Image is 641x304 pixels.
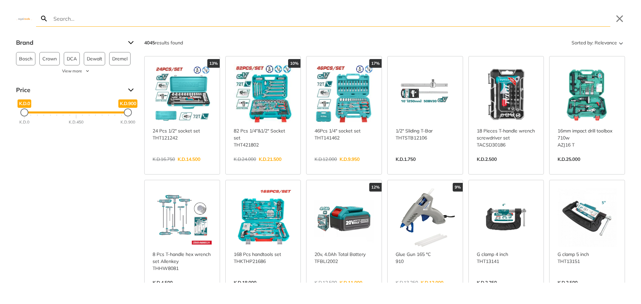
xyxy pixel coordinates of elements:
strong: 4045 [144,40,155,46]
button: Sorted by:Relevance Sort [570,37,625,48]
div: 17% [369,59,382,68]
svg: Sort [617,39,625,47]
img: Close [16,17,32,20]
button: Close [614,13,625,24]
div: K.D.450 [69,119,83,125]
div: Minimum Price [20,108,28,116]
div: K.D.0 [19,119,29,125]
button: Crown [39,52,60,65]
span: Dremel [112,52,128,65]
span: Dewalt [87,52,102,65]
span: Brand [16,37,123,48]
input: Search… [52,11,610,26]
div: results found [144,37,183,48]
button: Dewalt [84,52,105,65]
span: View more [62,68,82,74]
span: Crown [42,52,57,65]
span: Relevance [595,37,617,48]
div: 13% [207,59,220,68]
button: DCA [64,52,80,65]
svg: Search [40,15,48,23]
button: Dremel [109,52,131,65]
div: 10% [288,59,300,68]
div: Maximum Price [124,108,132,116]
div: K.D.900 [121,119,135,125]
div: 9% [453,183,463,192]
span: Price [16,85,123,95]
button: Bosch [16,52,35,65]
span: DCA [67,52,77,65]
span: Bosch [19,52,32,65]
button: View more [16,68,136,74]
div: 12% [369,183,382,192]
